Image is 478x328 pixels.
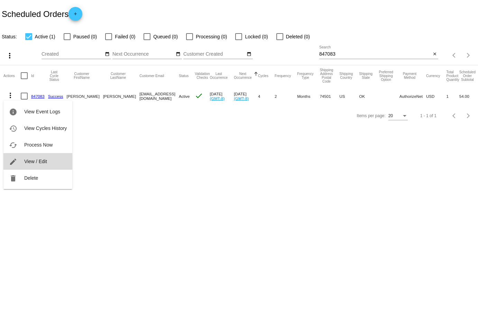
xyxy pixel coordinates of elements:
span: View Event Logs [24,109,60,114]
mat-icon: info [9,108,17,116]
mat-icon: history [9,124,17,133]
span: View Cycles History [24,125,67,131]
mat-icon: delete [9,174,17,182]
mat-icon: edit [9,158,17,166]
span: Process Now [24,142,53,148]
mat-icon: cached [9,141,17,149]
span: Delete [24,175,38,181]
span: View / Edit [24,159,47,164]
